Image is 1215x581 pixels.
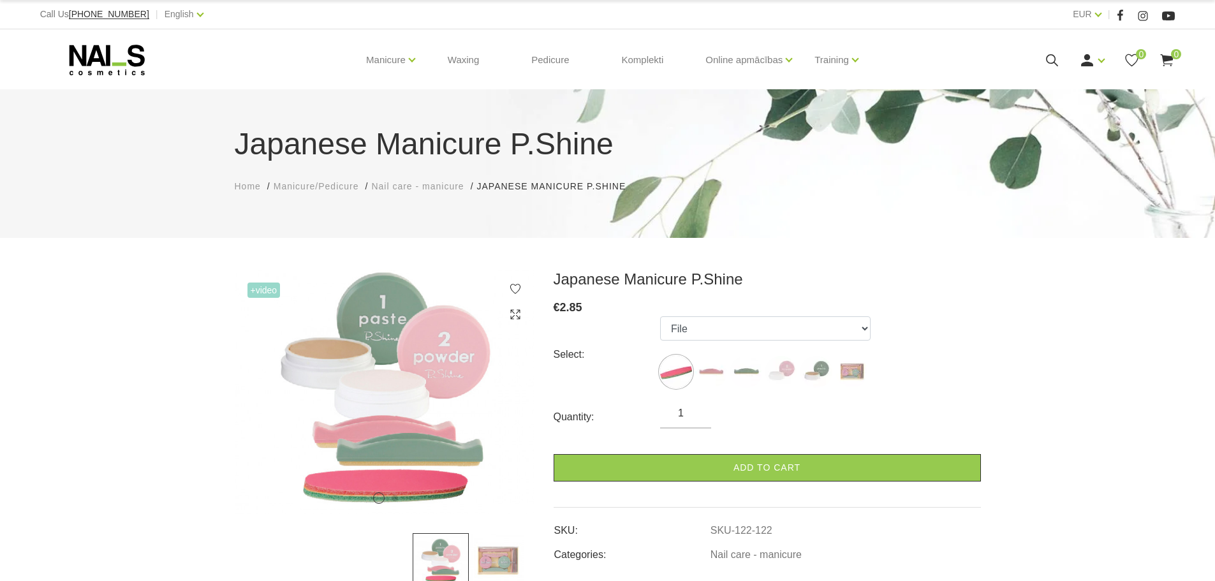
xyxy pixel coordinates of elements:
a: Nail care - manicure [711,549,802,561]
a: EUR [1073,6,1092,22]
a: Add to cart [554,454,981,482]
span: 0 [1136,49,1146,59]
span: +Video [247,283,281,298]
img: ... [660,356,692,388]
a: Manicure [366,34,406,85]
span: 2.85 [560,301,582,314]
a: Waxing [438,29,489,91]
a: 0 [1124,52,1140,68]
span: Home [235,181,261,191]
h3: Japanese Manicure P.Shine [554,270,981,289]
div: Call Us [40,6,149,22]
span: Manicure/Pedicure [274,181,359,191]
a: Komplekti [611,29,674,91]
img: ... [800,356,832,388]
a: Manicure/Pedicure [274,180,359,193]
div: Select: [554,344,661,365]
img: ... [695,356,727,388]
a: 0 [1159,52,1175,68]
td: SKU: [554,514,710,538]
span: | [1108,6,1110,22]
span: € [554,301,560,314]
a: Nail care - manicure [371,180,464,193]
span: | [156,6,158,22]
img: ... [730,356,762,388]
button: 1 of 2 [373,492,385,504]
a: Home [235,180,261,193]
span: Nail care - manicure [371,181,464,191]
span: 0 [1171,49,1181,59]
td: Categories: [554,538,710,563]
span: [PHONE_NUMBER] [69,9,149,19]
div: Quantity: [554,407,661,427]
a: [PHONE_NUMBER] [69,10,149,19]
a: Online apmācības [705,34,783,85]
a: English [165,6,194,22]
img: ... [765,356,797,388]
a: Training [814,34,849,85]
a: SKU-122-122 [711,525,772,536]
h1: Japanese Manicure P.Shine [235,121,981,167]
a: Pedicure [521,29,579,91]
img: ... [235,270,534,514]
button: 2 of 2 [392,495,398,501]
img: ... [836,356,867,388]
li: Japanese Manicure P.Shine [477,180,639,193]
